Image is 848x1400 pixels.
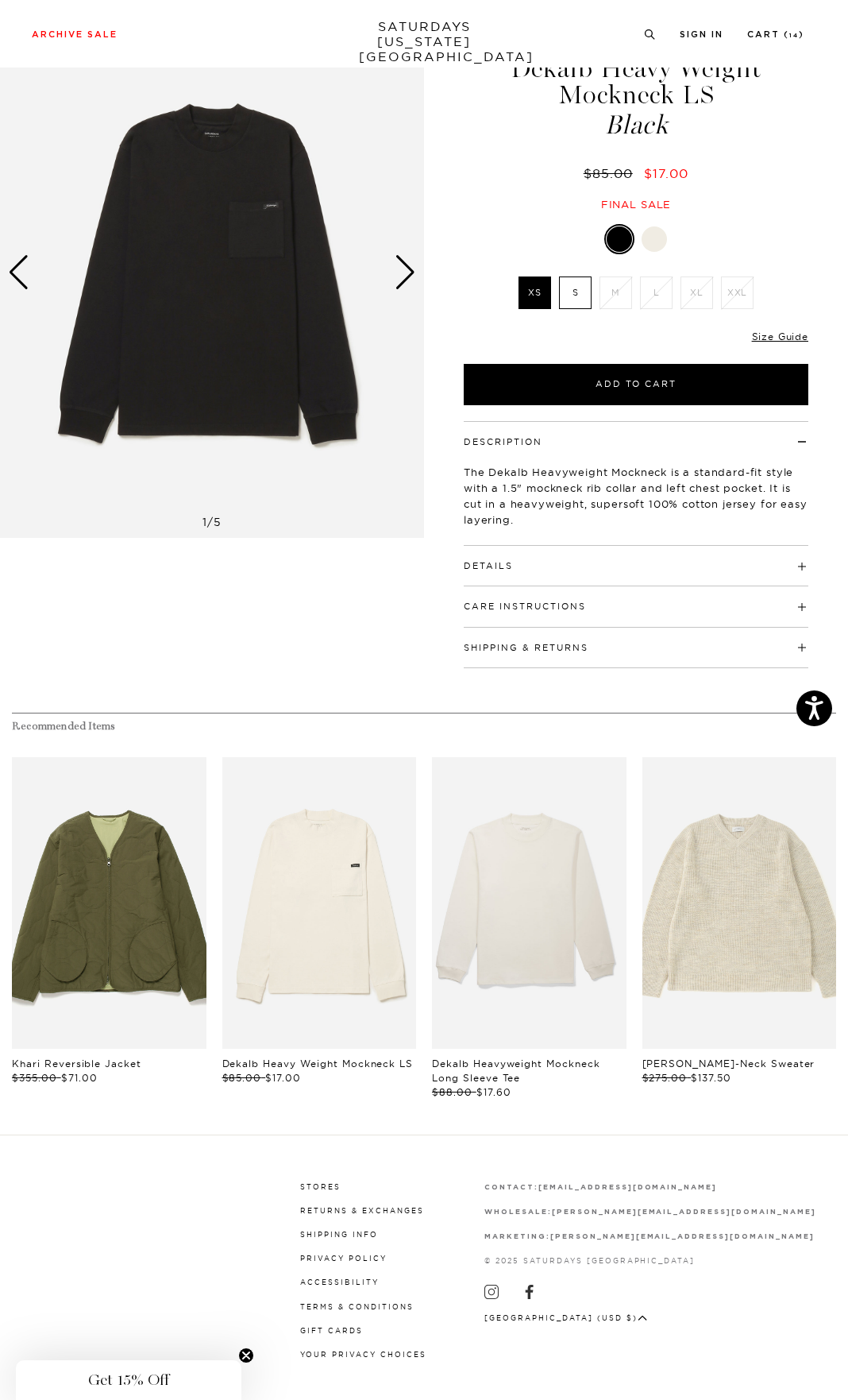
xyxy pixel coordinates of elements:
[642,1072,688,1084] span: $275.00
[747,30,804,39] a: Cart (14)
[484,1209,552,1216] strong: wholesale:
[484,1184,538,1191] strong: contact:
[432,1058,600,1084] a: Dekalb Heavyweight Mockneck Long Sleeve Tee
[644,165,688,181] span: $17.00
[12,1058,141,1069] a: Khari Reversible Jacket
[538,1184,717,1191] strong: [EMAIL_ADDRESS][DOMAIN_NAME]
[484,1255,816,1267] p: © 2025 Saturdays [GEOGRAPHIC_DATA]
[789,33,799,39] small: 14
[484,1312,647,1324] button: [GEOGRAPHIC_DATA] (USD $)
[691,1072,731,1084] span: $137.50
[464,644,588,652] button: Shipping & Returns
[222,1058,414,1069] a: Dekalb Heavy Weight Mockneck LS
[538,1182,717,1191] a: [EMAIL_ADDRESS][DOMAIN_NAME]
[300,1206,424,1215] a: Returns & Exchanges
[300,1278,379,1286] a: Accessibility
[464,438,542,447] button: Description
[202,515,207,529] span: 1
[300,1230,378,1239] a: Shipping Info
[265,1072,301,1084] span: $17.00
[395,255,416,290] div: Next slide
[518,277,551,309] label: XS
[752,331,808,342] a: Size Guide
[300,1182,341,1191] a: Stores
[300,1326,363,1335] a: Gift Cards
[550,1232,815,1240] a: [PERSON_NAME][EMAIL_ADDRESS][DOMAIN_NAME]
[300,1254,387,1263] a: Privacy Policy
[642,1058,815,1069] a: [PERSON_NAME]-Neck Sweater
[461,112,811,138] span: Black
[214,515,222,529] span: 5
[464,464,808,528] p: The Dekalb Heavyweight Mockneck is a standard-fit style with a 1.5" mockneck rib collar and left ...
[16,1360,241,1400] div: Get 15% OffClose teaser
[222,1072,262,1084] span: $85.00
[461,56,811,138] h1: Dekalb Heavy Weight Mockneck LS
[584,165,639,181] del: $85.00
[476,1086,511,1098] span: $17.60
[550,1233,815,1240] strong: [PERSON_NAME][EMAIL_ADDRESS][DOMAIN_NAME]
[552,1207,816,1216] a: [PERSON_NAME][EMAIL_ADDRESS][DOMAIN_NAME]
[238,1348,254,1363] button: Close teaser
[552,1209,816,1216] strong: [PERSON_NAME][EMAIL_ADDRESS][DOMAIN_NAME]
[300,1350,426,1359] a: Your privacy choices
[464,364,808,405] button: Add to Cart
[32,30,118,39] a: Archive Sale
[559,277,592,309] label: S
[8,255,29,290] div: Previous slide
[464,602,586,611] button: Care Instructions
[642,757,837,1049] div: files/IMG_0054.jpg
[680,30,723,39] a: Sign In
[61,1072,98,1084] span: $71.00
[88,1371,169,1390] span: Get 15% Off
[12,720,836,733] h4: Recommended Items
[300,1302,414,1311] a: Terms & Conditions
[359,19,490,64] a: SATURDAYS[US_STATE][GEOGRAPHIC_DATA]
[12,1072,57,1084] span: $355.00
[432,1086,472,1098] span: $88.00
[484,1233,550,1240] strong: marketing:
[464,562,513,570] button: Details
[461,198,811,211] div: Final sale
